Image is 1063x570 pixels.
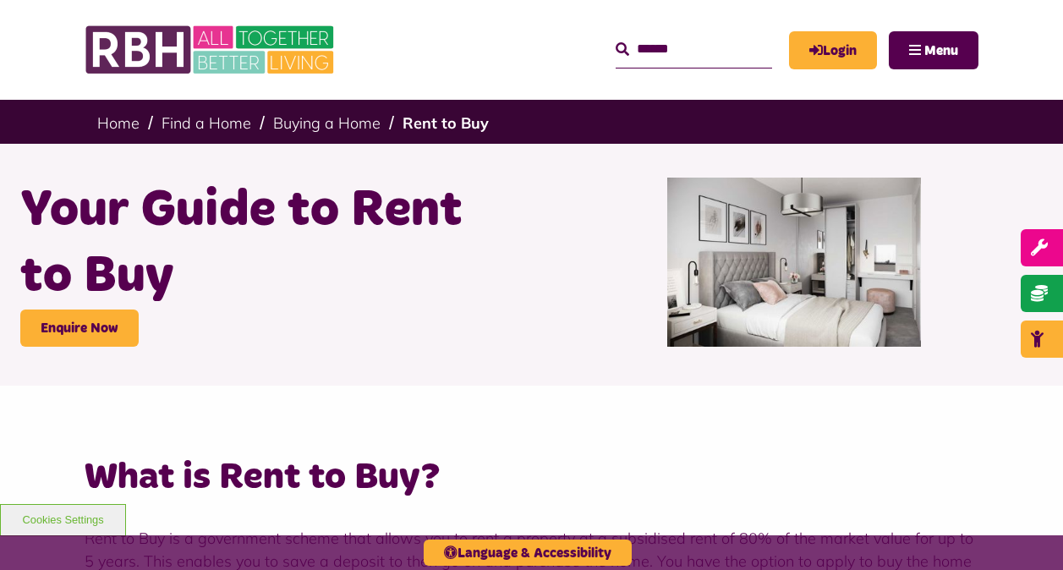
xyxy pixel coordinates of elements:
[987,494,1063,570] iframe: Netcall Web Assistant for live chat
[162,113,251,133] a: Find a Home
[424,540,632,566] button: Language & Accessibility
[20,178,519,310] h1: Your Guide to Rent to Buy
[789,31,877,69] a: MyRBH
[889,31,978,69] button: Navigation
[20,310,139,347] a: Enquire Now
[667,178,921,347] img: Bedroom Cottons
[273,113,381,133] a: Buying a Home
[97,113,140,133] a: Home
[85,453,978,501] h2: What is Rent to Buy?
[924,44,958,58] span: Menu
[403,113,489,133] a: Rent to Buy
[85,17,338,83] img: RBH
